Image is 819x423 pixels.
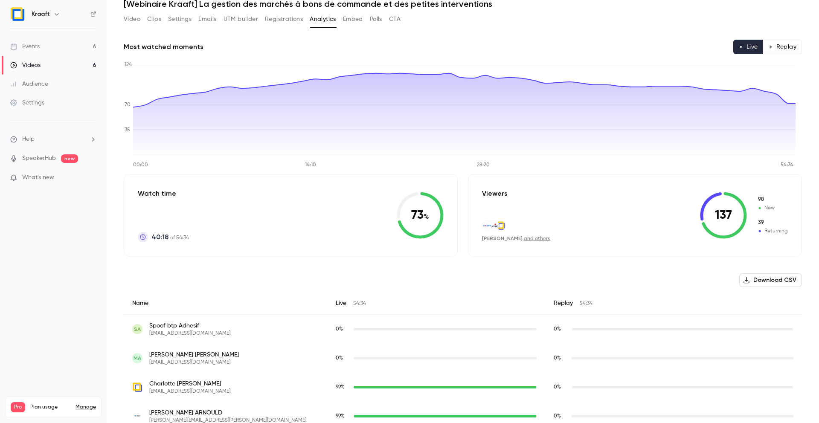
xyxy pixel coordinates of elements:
span: Live watch time [336,383,349,391]
div: , [482,235,550,242]
span: Replay watch time [554,354,567,362]
span: [EMAIL_ADDRESS][DOMAIN_NAME] [149,330,230,337]
button: CTA [389,12,401,26]
div: Videos [10,61,41,70]
tspan: 124 [125,62,132,67]
h2: Most watched moments [124,42,203,52]
div: compta@elielepriol.fr [124,344,802,373]
h6: Kraaft [32,10,50,18]
tspan: 00:00 [133,162,148,168]
tspan: 70 [125,102,131,107]
a: SpeakerHub [22,154,56,163]
img: axians.com [482,221,492,230]
span: Returning [757,227,788,235]
tspan: 28:20 [477,162,490,168]
tspan: 14:10 [305,162,316,168]
span: 40:18 [151,232,168,242]
button: Live [733,40,764,54]
span: 0 % [554,414,561,419]
tspan: 35 [125,127,130,133]
button: Emails [198,12,216,26]
span: Live watch time [336,325,349,333]
span: 99 % [336,385,345,390]
span: Replay watch time [554,325,567,333]
button: Download CSV [739,273,802,287]
button: Settings [168,12,192,26]
div: Settings [10,99,44,107]
span: new [61,154,78,163]
span: MA [134,354,141,362]
span: [EMAIL_ADDRESS][DOMAIN_NAME] [149,388,230,395]
span: Returning [757,219,788,226]
span: Pro [11,402,25,412]
iframe: Noticeable Trigger [86,174,96,182]
div: Name [124,292,327,315]
span: [PERSON_NAME] [PERSON_NAME] [149,351,239,359]
a: and others [524,236,550,241]
div: Live [327,292,545,315]
span: 0 % [554,327,561,332]
span: What's new [22,173,54,182]
span: 54:34 [353,301,366,306]
a: Manage [76,404,96,411]
span: [PERSON_NAME] [482,235,523,241]
img: kraaft.co [132,382,142,392]
span: Replay watch time [554,383,567,391]
p: of 54:34 [151,232,189,242]
span: New [757,204,788,212]
div: Replay [545,292,802,315]
div: Audience [10,80,48,88]
span: Spoof btp Adhesif [149,322,230,330]
button: Replay [763,40,802,54]
span: Plan usage [30,404,70,411]
button: Polls [370,12,382,26]
button: UTM builder [224,12,258,26]
button: Clips [147,12,161,26]
span: Replay watch time [554,412,567,420]
span: 0 % [336,356,343,361]
img: kraaft.co [496,221,505,230]
button: Registrations [265,12,303,26]
span: 0 % [554,385,561,390]
span: Live watch time [336,412,349,420]
tspan: 54:34 [781,162,793,168]
img: spie.com [489,221,499,230]
span: 0 % [336,327,343,332]
span: 99 % [336,414,345,419]
span: 54:34 [580,301,592,306]
span: [EMAIL_ADDRESS][DOMAIN_NAME] [149,359,239,366]
span: [PERSON_NAME] ARNOULD [149,409,306,417]
p: Watch time [138,188,189,199]
button: Video [124,12,140,26]
span: 0 % [554,356,561,361]
img: Kraaft [11,7,24,21]
div: charlotte@kraaft.co [124,373,802,402]
img: imdeo.com [132,411,142,421]
button: Analytics [310,12,336,26]
span: Charlotte [PERSON_NAME] [149,380,230,388]
button: Embed [343,12,363,26]
li: help-dropdown-opener [10,135,96,144]
p: Viewers [482,188,508,199]
span: SA [134,325,141,333]
span: Live watch time [336,354,349,362]
span: Help [22,135,35,144]
div: Events [10,42,40,51]
span: New [757,196,788,203]
div: spoofbtp_adhesif@icloud.com [124,315,802,344]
